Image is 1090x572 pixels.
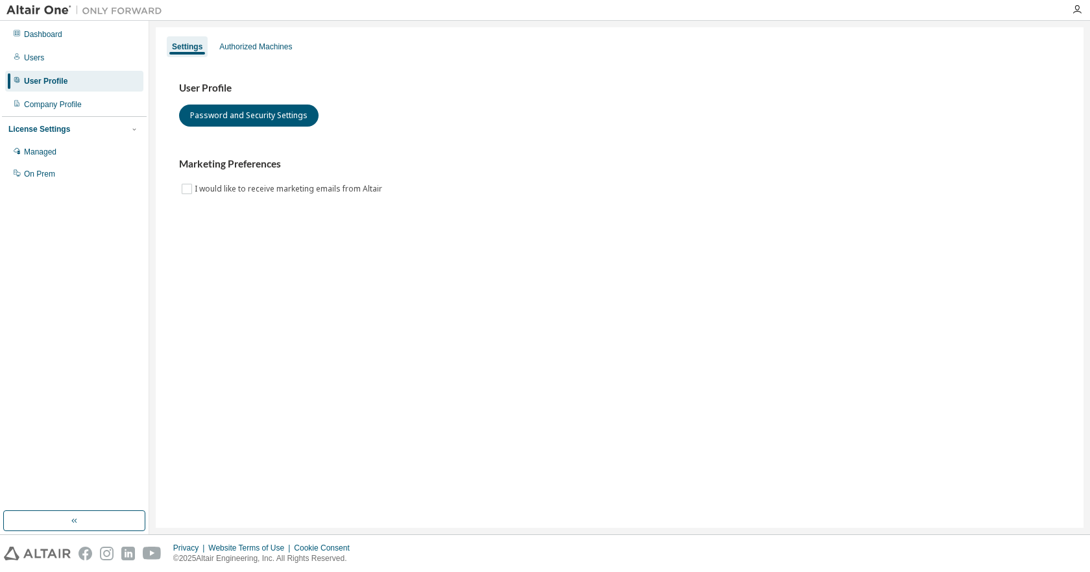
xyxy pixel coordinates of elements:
[143,547,162,560] img: youtube.svg
[179,158,1060,171] h3: Marketing Preferences
[24,76,67,86] div: User Profile
[6,4,169,17] img: Altair One
[24,53,44,63] div: Users
[179,105,319,127] button: Password and Security Settings
[173,543,208,553] div: Privacy
[208,543,294,553] div: Website Terms of Use
[24,99,82,110] div: Company Profile
[24,29,62,40] div: Dashboard
[100,547,114,560] img: instagram.svg
[179,82,1060,95] h3: User Profile
[173,553,357,564] p: © 2025 Altair Engineering, Inc. All Rights Reserved.
[121,547,135,560] img: linkedin.svg
[79,547,92,560] img: facebook.svg
[4,547,71,560] img: altair_logo.svg
[24,147,56,157] div: Managed
[219,42,292,52] div: Authorized Machines
[195,181,385,197] label: I would like to receive marketing emails from Altair
[8,124,70,134] div: License Settings
[294,543,357,553] div: Cookie Consent
[172,42,202,52] div: Settings
[24,169,55,179] div: On Prem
